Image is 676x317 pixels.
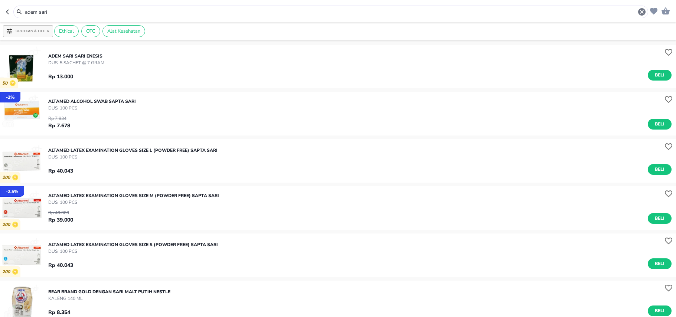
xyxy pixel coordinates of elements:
span: Beli [653,307,666,315]
p: Rp 8.354 [48,308,70,316]
span: OTC [82,28,100,35]
p: DUS, 100 PCS [48,248,218,255]
span: Ethical [55,28,78,35]
p: 200 [2,269,12,275]
p: Rp 39.000 [48,216,73,224]
span: Beli [653,71,666,79]
span: Beli [653,166,666,173]
p: Rp 7.678 [48,122,70,130]
span: Beli [653,120,666,128]
button: Beli [648,70,672,81]
p: KALENG 140 ML [48,295,170,302]
p: ALTAMED LATEX EXAMINATION GLOVES SIZE L (POWDER FREE) Sapta Sari [48,147,218,154]
p: Rp 40.043 [48,167,73,175]
p: DUS, 5 SACHET @ 7 GRAM [48,59,104,66]
button: Beli [648,164,672,175]
p: DUS, 100 PCS [48,154,218,160]
p: Rp 40.043 [48,261,73,269]
p: - 2.5 % [6,188,18,195]
p: Rp 7.834 [48,115,70,122]
p: Urutkan & Filter [16,29,49,34]
span: Alat Kesehatan [103,28,145,35]
p: Rp 40.000 [48,209,73,216]
button: Beli [648,305,672,316]
p: Rp 13.000 [48,73,73,81]
p: DUS, 100 PCS [48,105,136,111]
p: 50 [2,81,10,86]
p: ALTAMED LATEX EXAMINATION GLOVES SIZE M (POWDER FREE) Sapta Sari [48,192,219,199]
p: ADEM SARI Sari Enesis [48,53,104,59]
div: Alat Kesehatan [102,25,145,37]
span: Beli [653,260,666,268]
span: Beli [653,215,666,222]
p: ALTAMED LATEX EXAMINATION GLOVES SIZE S (POWDER FREE) Sapta Sari [48,241,218,248]
div: OTC [81,25,100,37]
p: BEAR BRAND GOLD DENGAN SARI MALT PUTIH Nestle [48,288,170,295]
div: Ethical [54,25,79,37]
input: Cari 4000+ produk di sini [24,8,637,16]
button: Urutkan & Filter [3,25,53,37]
button: Beli [648,258,672,269]
p: ALTAMED ALCOHOL SWAB Sapta Sari [48,98,136,105]
button: Beli [648,119,672,130]
p: 200 [2,175,12,180]
p: 200 [2,222,12,228]
button: Beli [648,213,672,224]
p: - 2 % [6,94,14,101]
p: DUS, 100 PCS [48,199,219,206]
